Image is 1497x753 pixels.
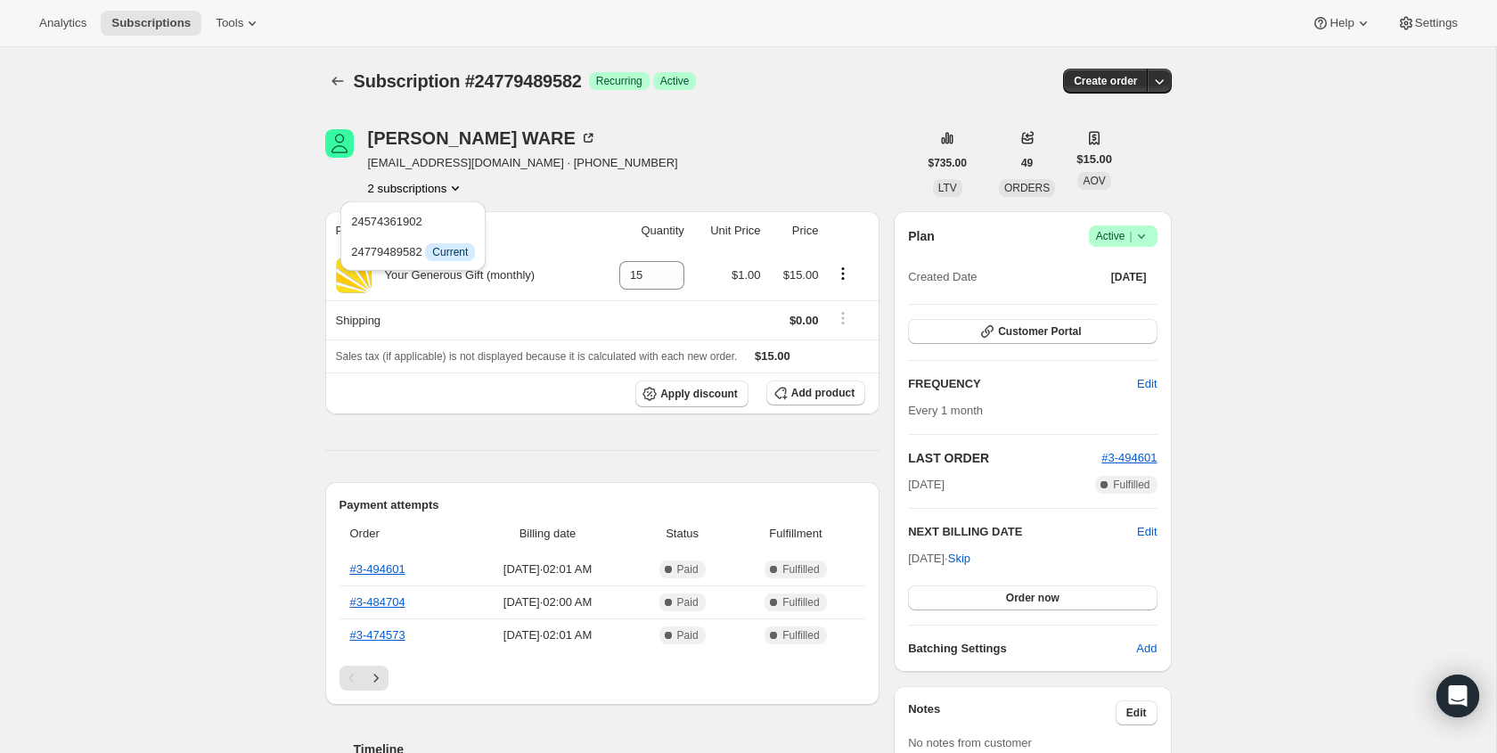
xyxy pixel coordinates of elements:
[737,525,855,543] span: Fulfillment
[829,308,857,328] button: Shipping actions
[928,156,967,170] span: $735.00
[101,11,201,36] button: Subscriptions
[1301,11,1382,36] button: Help
[677,595,699,610] span: Paid
[1137,523,1157,541] button: Edit
[1111,270,1147,284] span: [DATE]
[350,628,405,642] a: #3-474573
[1116,700,1158,725] button: Edit
[354,71,582,91] span: Subscription #24779489582
[368,154,678,172] span: [EMAIL_ADDRESS][DOMAIN_NAME] · [PHONE_NUMBER]
[1129,229,1132,243] span: |
[908,404,983,417] span: Every 1 month
[39,16,86,30] span: Analytics
[29,11,97,36] button: Analytics
[635,381,748,407] button: Apply discount
[346,207,480,235] button: 24574361902
[660,74,690,88] span: Active
[677,562,699,577] span: Paid
[350,595,405,609] a: #3-484704
[1136,640,1157,658] span: Add
[732,268,761,282] span: $1.00
[1096,227,1150,245] span: Active
[325,300,595,340] th: Shipping
[660,387,738,401] span: Apply discount
[908,227,935,245] h2: Plan
[791,386,855,400] span: Add product
[782,595,819,610] span: Fulfilled
[325,211,595,250] th: Product
[594,211,690,250] th: Quantity
[755,349,790,363] span: $15.00
[908,375,1137,393] h2: FREQUENCY
[938,182,957,194] span: LTV
[948,550,970,568] span: Skip
[346,237,480,266] button: 24779489582 InfoCurrent
[782,628,819,643] span: Fulfilled
[918,151,978,176] button: $735.00
[468,593,628,611] span: [DATE] · 02:00 AM
[205,11,272,36] button: Tools
[216,16,243,30] span: Tools
[677,628,699,643] span: Paid
[1101,451,1157,464] a: #3-494601
[339,496,866,514] h2: Payment attempts
[468,626,628,644] span: [DATE] · 02:01 AM
[368,129,597,147] div: [PERSON_NAME] WARE
[1415,16,1458,30] span: Settings
[432,245,468,259] span: Current
[351,245,475,258] span: 24779489582
[596,74,642,88] span: Recurring
[1074,74,1137,88] span: Create order
[1006,591,1059,605] span: Order now
[1329,16,1354,30] span: Help
[998,324,1081,339] span: Customer Portal
[1004,182,1050,194] span: ORDERS
[783,268,819,282] span: $15.00
[766,211,824,250] th: Price
[350,562,405,576] a: #3-494601
[468,525,628,543] span: Billing date
[1125,634,1167,663] button: Add
[351,215,422,228] span: 24574361902
[1126,706,1147,720] span: Edit
[1126,370,1167,398] button: Edit
[908,449,1101,467] h2: LAST ORDER
[1100,265,1158,290] button: [DATE]
[908,640,1136,658] h6: Batching Settings
[325,69,350,94] button: Subscriptions
[368,179,465,197] button: Product actions
[325,129,354,158] span: GREG WARE
[789,314,819,327] span: $0.00
[782,562,819,577] span: Fulfilled
[1083,175,1105,187] span: AOV
[1101,449,1157,467] button: #3-494601
[336,350,738,363] span: Sales tax (if applicable) is not displayed because it is calculated with each new order.
[364,666,389,691] button: Next
[937,544,981,573] button: Skip
[829,264,857,283] button: Product actions
[468,561,628,578] span: [DATE] · 02:01 AM
[908,736,1032,749] span: No notes from customer
[339,514,462,553] th: Order
[1010,151,1043,176] button: 49
[1113,478,1149,492] span: Fulfilled
[908,700,1116,725] h3: Notes
[639,525,726,543] span: Status
[908,585,1157,610] button: Order now
[1063,69,1148,94] button: Create order
[1076,151,1112,168] span: $15.00
[908,268,977,286] span: Created Date
[908,523,1137,541] h2: NEXT BILLING DATE
[908,476,945,494] span: [DATE]
[111,16,191,30] span: Subscriptions
[690,211,766,250] th: Unit Price
[1387,11,1468,36] button: Settings
[1021,156,1033,170] span: 49
[908,319,1157,344] button: Customer Portal
[908,552,970,565] span: [DATE] ·
[766,381,865,405] button: Add product
[1436,675,1479,717] div: Open Intercom Messenger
